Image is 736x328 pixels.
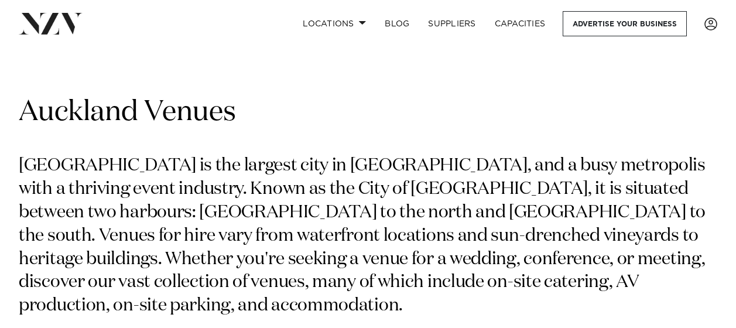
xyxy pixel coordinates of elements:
[419,11,485,36] a: SUPPLIERS
[375,11,419,36] a: BLOG
[563,11,687,36] a: Advertise your business
[19,155,717,318] p: [GEOGRAPHIC_DATA] is the largest city in [GEOGRAPHIC_DATA], and a busy metropolis with a thriving...
[485,11,555,36] a: Capacities
[293,11,375,36] a: Locations
[19,13,83,34] img: nzv-logo.png
[19,94,717,131] h1: Auckland Venues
